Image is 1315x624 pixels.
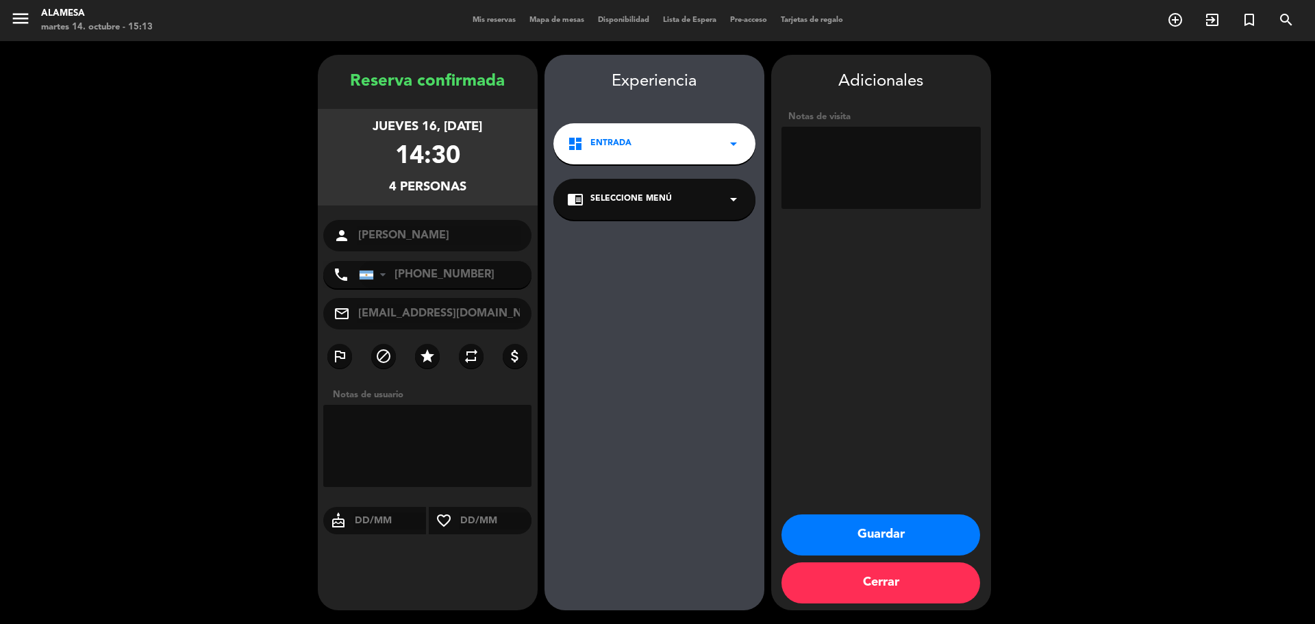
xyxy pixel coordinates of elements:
i: search [1278,12,1294,28]
button: Guardar [781,514,980,556]
i: cake [323,512,353,529]
i: star [419,348,436,364]
div: Notas de usuario [326,388,538,402]
div: 4 personas [389,177,466,197]
span: Mapa de mesas [523,16,591,24]
i: repeat [463,348,479,364]
input: DD/MM [459,512,532,529]
i: chrome_reader_mode [567,191,584,208]
span: Mis reservas [466,16,523,24]
span: Entrada [590,137,631,151]
div: Experiencia [544,68,764,95]
i: mail_outline [334,305,350,322]
i: dashboard [567,136,584,152]
i: arrow_drop_down [725,191,742,208]
div: Argentina: +54 [360,262,391,288]
button: menu [10,8,31,34]
button: Cerrar [781,562,980,603]
div: Adicionales [781,68,981,95]
i: person [334,227,350,244]
span: Tarjetas de regalo [774,16,850,24]
div: Notas de visita [781,110,981,124]
i: exit_to_app [1204,12,1220,28]
i: phone [333,266,349,283]
i: favorite_border [429,512,459,529]
div: Reserva confirmada [318,68,538,95]
span: Pre-acceso [723,16,774,24]
i: outlined_flag [331,348,348,364]
div: 14:30 [395,137,460,177]
div: Alamesa [41,7,153,21]
div: jueves 16, [DATE] [373,117,482,137]
div: martes 14. octubre - 15:13 [41,21,153,34]
i: attach_money [507,348,523,364]
i: menu [10,8,31,29]
span: Lista de Espera [656,16,723,24]
span: Seleccione Menú [590,192,672,206]
i: arrow_drop_down [725,136,742,152]
input: DD/MM [353,512,427,529]
i: block [375,348,392,364]
i: turned_in_not [1241,12,1257,28]
i: add_circle_outline [1167,12,1183,28]
span: Disponibilidad [591,16,656,24]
